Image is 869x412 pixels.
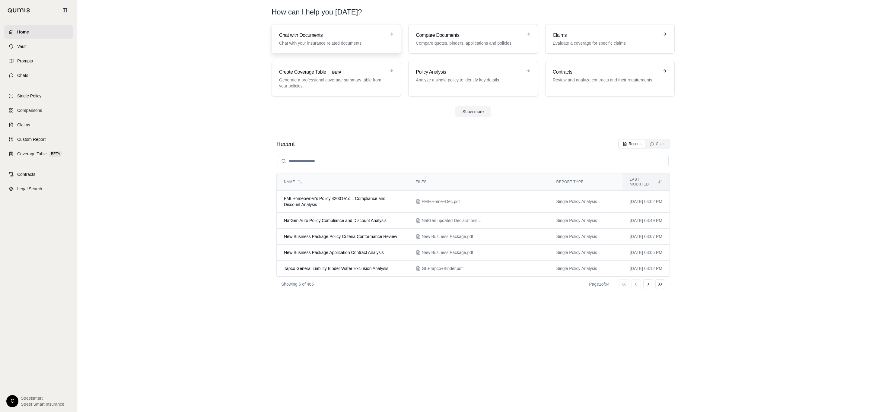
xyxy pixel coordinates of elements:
[4,118,73,132] a: Claims
[21,395,64,401] span: Streetsmart
[284,218,387,223] span: NatGen Auto Policy Compliance and Discount Analysis
[17,171,35,177] span: Contracts
[17,107,42,113] span: Comparisons
[279,32,385,39] h3: Chat with Documents
[549,229,622,245] td: Single Policy Analysis
[4,54,73,68] a: Prompts
[329,69,345,76] span: BETA
[545,61,675,97] a: ContractsReview and analyze contracts and their requirements
[549,261,622,277] td: Single Policy Analysis
[408,24,538,54] a: Compare DocumentsCompare quotes, binders, applications and policies
[622,191,670,213] td: [DATE] 04:02 PM
[4,104,73,117] a: Comparisons
[4,133,73,146] a: Custom Report
[17,136,46,142] span: Custom Report
[622,261,670,277] td: [DATE] 03:12 PM
[422,217,482,223] span: NatGen updated Declarations with Lienholder added.pdf
[17,122,30,128] span: Claims
[622,229,670,245] td: [DATE] 03:07 PM
[553,40,659,46] p: Evaluate a coverage for specific claims
[553,32,659,39] h3: Claims
[622,213,670,229] td: [DATE] 03:49 PM
[284,266,388,271] span: Tapco General Liability Binder Water Exclusion Analysis
[416,77,522,83] p: Analyze a single policy to identify key details
[17,72,28,78] span: Chats
[646,140,669,148] button: Chats
[409,173,549,191] th: Files
[17,29,29,35] span: Home
[49,151,62,157] span: BETA
[281,281,314,287] p: Showing 5 of 466
[272,61,401,97] a: Create Coverage TableBETAGenerate a professional coverage summary table from your policies.
[17,58,33,64] span: Prompts
[21,401,64,407] span: Street Smart Insurance
[60,5,70,15] button: Collapse sidebar
[416,68,522,76] h3: Policy Analysis
[650,141,665,146] div: Chats
[284,234,397,239] span: New Business Package Policy Criteria Conformance Review
[8,8,30,13] img: Qumis Logo
[284,250,384,255] span: New Business Package Application Contract Analysis
[4,40,73,53] a: Vault
[589,281,610,287] div: Page 1 of 94
[4,69,73,82] a: Chats
[6,395,18,407] div: C
[619,140,645,148] button: Reports
[455,106,491,117] button: Show more
[553,77,659,83] p: Review and analyze contracts and their requirements
[4,25,73,39] a: Home
[408,61,538,97] a: Policy AnalysisAnalyze a single policy to identify key details
[279,68,385,76] h3: Create Coverage Table
[416,40,522,46] p: Compare quotes, binders, applications and policies
[4,168,73,181] a: Contracts
[272,24,401,54] a: Chat with DocumentsChat with your insurance related documents
[284,196,386,207] span: FMI Homeowner's Policy 42001e1c... Compliance and Discount Analysis
[549,173,622,191] th: Report Type
[630,177,662,187] div: Last modified
[279,77,385,89] p: Generate a professional coverage summary table from your policies.
[416,32,522,39] h3: Compare Documents
[623,141,641,146] div: Reports
[17,43,27,49] span: Vault
[17,186,42,192] span: Legal Search
[279,40,385,46] p: Chat with your insurance related documents
[272,7,362,17] h1: How can I help you [DATE]?
[284,179,401,184] div: Name
[17,93,41,99] span: Single Policy
[4,147,73,160] a: Coverage TableBETA
[622,245,670,261] td: [DATE] 03:05 PM
[422,233,473,239] span: New Business Package.pdf
[17,151,47,157] span: Coverage Table
[422,249,473,255] span: New Business Package.pdf
[545,24,675,54] a: ClaimsEvaluate a coverage for specific claims
[553,68,659,76] h3: Contracts
[4,89,73,103] a: Single Policy
[276,140,294,148] h2: Recent
[549,191,622,213] td: Single Policy Analysis
[549,213,622,229] td: Single Policy Analysis
[549,245,622,261] td: Single Policy Analysis
[422,265,463,271] span: GL+Tapco+Binder.pdf
[4,182,73,195] a: Legal Search
[422,198,460,204] span: FMI+Home+Dec.pdf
